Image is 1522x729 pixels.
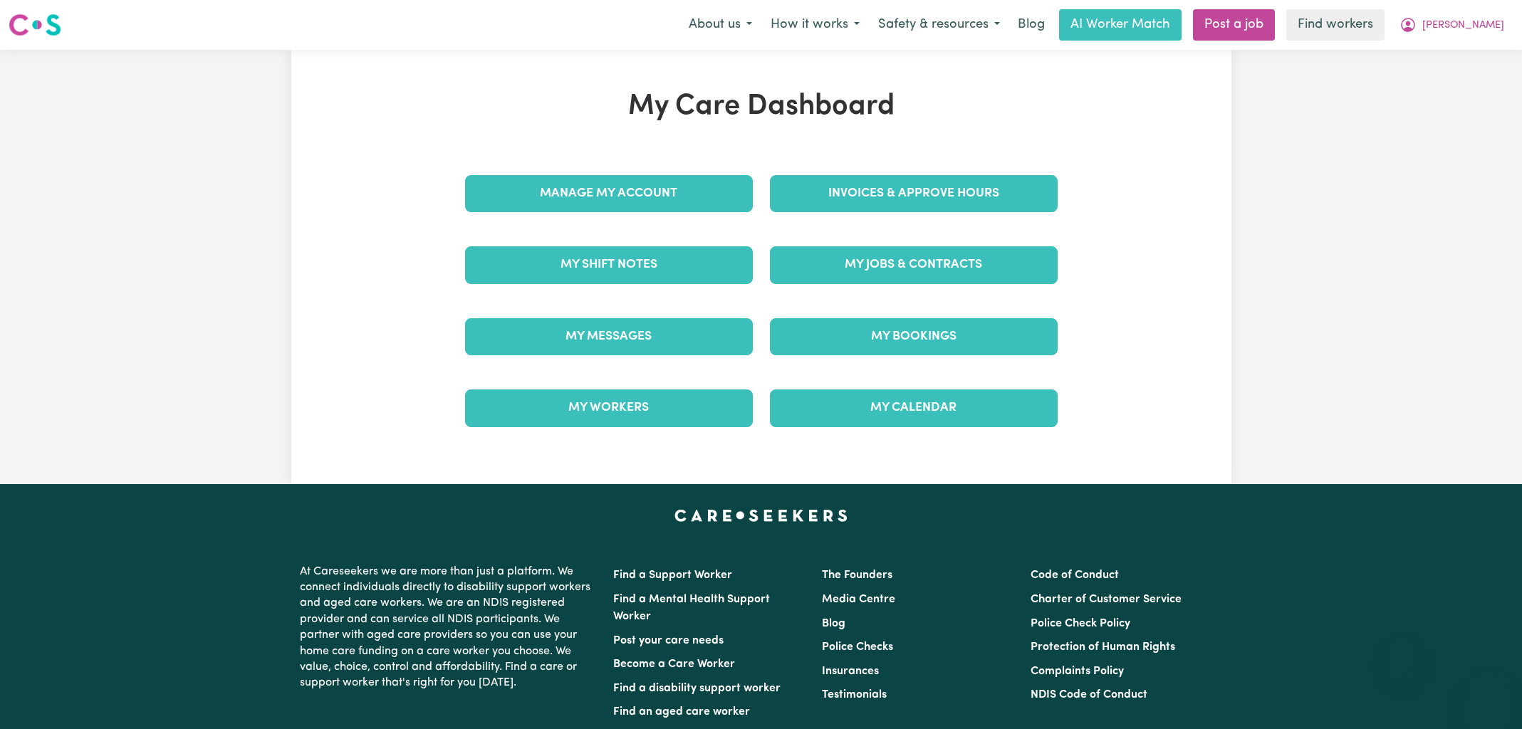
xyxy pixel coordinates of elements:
[1193,9,1275,41] a: Post a job
[674,510,848,521] a: Careseekers home page
[1031,618,1130,629] a: Police Check Policy
[1286,9,1385,41] a: Find workers
[300,558,596,697] p: At Careseekers we are more than just a platform. We connect individuals directly to disability su...
[770,246,1058,283] a: My Jobs & Contracts
[822,618,845,629] a: Blog
[1422,18,1504,33] span: [PERSON_NAME]
[1031,689,1147,701] a: NDIS Code of Conduct
[1031,570,1119,581] a: Code of Conduct
[822,641,893,653] a: Police Checks
[770,318,1058,355] a: My Bookings
[822,570,892,581] a: The Founders
[822,666,879,677] a: Insurances
[1009,9,1053,41] a: Blog
[613,635,724,646] a: Post your care needs
[457,90,1066,124] h1: My Care Dashboard
[1031,666,1124,677] a: Complaints Policy
[761,10,869,40] button: How it works
[869,10,1009,40] button: Safety & resources
[770,389,1058,426] a: My Calendar
[822,594,895,605] a: Media Centre
[613,659,735,670] a: Become a Care Worker
[613,683,781,694] a: Find a disability support worker
[1059,9,1182,41] a: AI Worker Match
[822,689,887,701] a: Testimonials
[613,570,732,581] a: Find a Support Worker
[465,175,753,212] a: Manage My Account
[1389,638,1417,666] iframe: Close message
[9,12,61,38] img: Careseekers logo
[1031,594,1182,605] a: Charter of Customer Service
[770,175,1058,212] a: Invoices & Approve Hours
[465,389,753,426] a: My Workers
[1390,10,1513,40] button: My Account
[465,246,753,283] a: My Shift Notes
[1465,672,1511,718] iframe: Button to launch messaging window
[613,706,750,718] a: Find an aged care worker
[465,318,753,355] a: My Messages
[679,10,761,40] button: About us
[613,594,770,622] a: Find a Mental Health Support Worker
[1031,641,1175,653] a: Protection of Human Rights
[9,9,61,41] a: Careseekers logo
